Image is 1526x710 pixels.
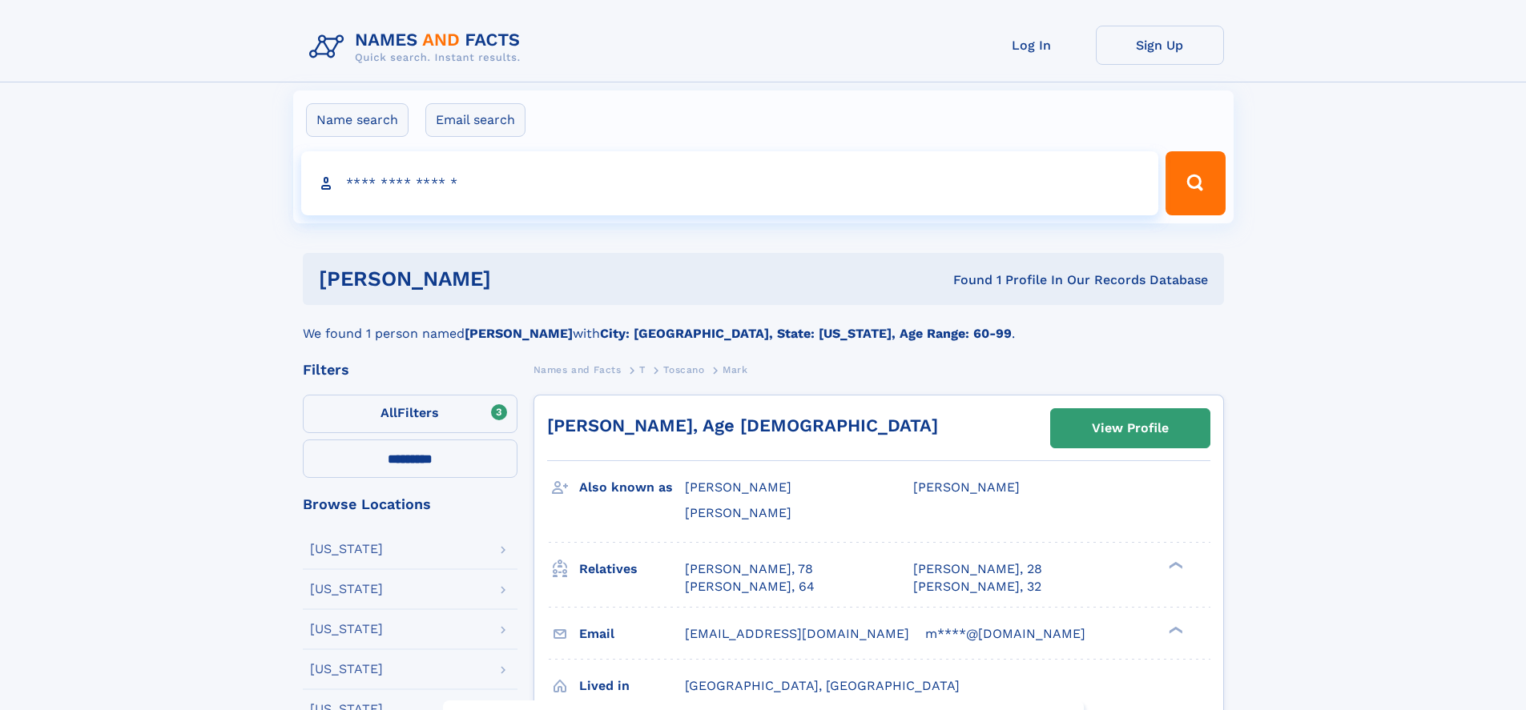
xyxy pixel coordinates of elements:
[303,363,517,377] div: Filters
[310,543,383,556] div: [US_STATE]
[663,364,704,375] span: Toscano
[303,305,1224,343] div: We found 1 person named with .
[310,583,383,596] div: [US_STATE]
[303,26,533,69] img: Logo Names and Facts
[380,405,397,420] span: All
[579,672,685,700] h3: Lived in
[579,556,685,583] h3: Relatives
[685,578,815,596] a: [PERSON_NAME], 64
[913,479,1020,495] span: [PERSON_NAME]
[639,364,646,375] span: T
[723,364,747,375] span: Mark
[1092,410,1169,447] div: View Profile
[722,271,1208,289] div: Found 1 Profile In Our Records Database
[913,560,1042,578] a: [PERSON_NAME], 28
[1165,560,1184,570] div: ❯
[533,359,622,379] a: Names and Facts
[1096,26,1224,65] a: Sign Up
[425,103,525,137] label: Email search
[1166,151,1225,215] button: Search Button
[685,505,791,520] span: [PERSON_NAME]
[1051,409,1210,447] a: View Profile
[639,359,646,379] a: T
[663,359,704,379] a: Toscano
[301,151,1159,215] input: search input
[310,623,383,636] div: [US_STATE]
[306,103,409,137] label: Name search
[913,578,1041,596] a: [PERSON_NAME], 32
[319,269,723,289] h1: [PERSON_NAME]
[685,560,813,578] a: [PERSON_NAME], 78
[579,620,685,648] h3: Email
[685,678,960,693] span: [GEOGRAPHIC_DATA], [GEOGRAPHIC_DATA]
[1165,624,1184,635] div: ❯
[685,626,909,641] span: [EMAIL_ADDRESS][DOMAIN_NAME]
[547,415,938,435] a: [PERSON_NAME], Age [DEMOGRAPHIC_DATA]
[303,497,517,511] div: Browse Locations
[968,26,1096,65] a: Log In
[303,395,517,433] label: Filters
[579,474,685,501] h3: Also known as
[685,479,791,495] span: [PERSON_NAME]
[310,663,383,676] div: [US_STATE]
[465,326,573,341] b: [PERSON_NAME]
[600,326,1012,341] b: City: [GEOGRAPHIC_DATA], State: [US_STATE], Age Range: 60-99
